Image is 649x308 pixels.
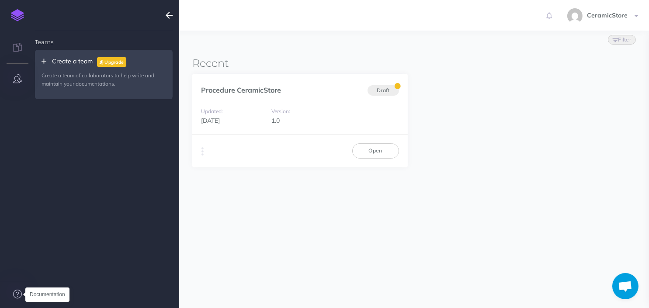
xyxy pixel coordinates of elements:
button: Filter [608,35,636,45]
h3: Recent [192,58,636,69]
small: Upgrade [105,59,124,65]
span: [DATE] [201,117,220,125]
img: logo-mark.svg [11,9,24,21]
p: Create a team of collaborators to help write and maintain your documentations. [42,71,166,88]
div: Aprire la chat [612,273,639,299]
h4: Teams [35,30,173,45]
div: Create a team [35,50,173,99]
i: More actions [201,145,204,158]
small: Version: [271,108,290,114]
a: Upgrade [97,57,126,67]
a: Procedure CeramicStore [201,86,281,94]
span: 1.0 [271,117,280,125]
span: CeramicStore [583,11,632,19]
img: 027daaa4e9b174d13520c125f5437900.jpg [567,8,583,24]
small: Updated: [201,108,223,114]
a: Open [352,143,399,158]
